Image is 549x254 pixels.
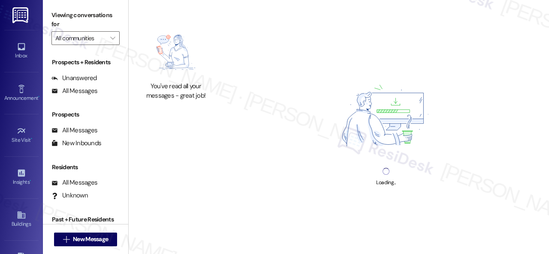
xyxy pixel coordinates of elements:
span: • [30,178,31,184]
img: ResiDesk Logo [12,7,30,23]
div: Past + Future Residents [43,215,128,224]
a: Insights • [4,166,39,189]
div: Loading... [376,178,395,187]
div: Prospects + Residents [43,58,128,67]
div: Residents [43,163,128,172]
label: Viewing conversations for [51,9,120,31]
a: Buildings [4,208,39,231]
span: New Message [73,235,108,244]
button: New Message [54,233,118,246]
input: All communities [55,31,106,45]
a: Inbox [4,39,39,63]
div: All Messages [51,126,97,135]
div: Prospects [43,110,128,119]
div: New Inbounds [51,139,101,148]
div: All Messages [51,178,97,187]
div: Unanswered [51,74,97,83]
div: Unknown [51,191,88,200]
span: • [38,94,39,100]
div: You've read all your messages - great job! [138,82,214,100]
img: empty-state [142,27,210,78]
a: Site Visit • [4,124,39,147]
span: • [31,136,32,142]
i:  [63,236,69,243]
i:  [110,35,115,42]
div: All Messages [51,87,97,96]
